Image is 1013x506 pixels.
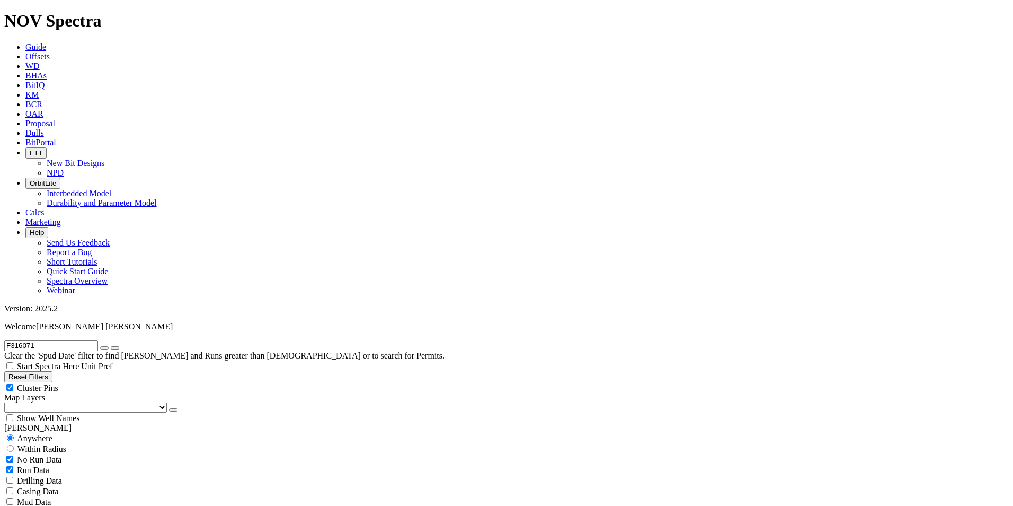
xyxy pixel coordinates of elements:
input: Search [4,340,98,351]
h1: NOV Spectra [4,11,1009,31]
span: Casing Data [17,487,59,496]
a: BHAs [25,71,47,80]
a: Report a Bug [47,248,92,257]
a: NPD [47,168,64,177]
span: Start Spectra Here [17,362,79,371]
a: Calcs [25,208,45,217]
a: BCR [25,100,42,109]
span: Within Radius [17,444,66,453]
span: Anywhere [17,434,52,443]
span: Help [30,229,44,237]
span: [PERSON_NAME] [PERSON_NAME] [36,322,173,331]
span: Cluster Pins [17,383,58,392]
input: Start Spectra Here [6,362,13,369]
a: Marketing [25,217,61,226]
span: No Run Data [17,455,61,464]
a: Quick Start Guide [47,267,108,276]
a: Send Us Feedback [47,238,110,247]
a: KM [25,90,39,99]
span: Clear the 'Spud Date' filter to find [PERSON_NAME] and Runs greater than [DEMOGRAPHIC_DATA] or to... [4,351,445,360]
a: Guide [25,42,46,51]
span: Map Layers [4,393,45,402]
a: BitIQ [25,81,45,90]
a: WD [25,62,40,71]
span: OrbitLite [30,179,56,187]
a: BitPortal [25,138,56,147]
button: OrbitLite [25,178,60,189]
span: FTT [30,149,42,157]
span: Show Well Names [17,414,79,423]
span: Run Data [17,466,49,475]
span: Drilling Data [17,476,62,485]
button: Help [25,227,48,238]
a: Spectra Overview [47,276,108,285]
div: Version: 2025.2 [4,304,1009,313]
a: Short Tutorials [47,257,97,266]
a: Proposal [25,119,55,128]
a: New Bit Designs [47,159,104,168]
a: Dulls [25,128,44,137]
a: Offsets [25,52,50,61]
a: OAR [25,109,43,118]
div: [PERSON_NAME] [4,423,1009,433]
a: Interbedded Model [47,189,111,198]
span: Unit Pref [81,362,112,371]
button: Reset Filters [4,371,52,382]
button: FTT [25,147,47,159]
a: Webinar [47,286,75,295]
p: Welcome [4,322,1009,331]
a: Durability and Parameter Model [47,198,157,207]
